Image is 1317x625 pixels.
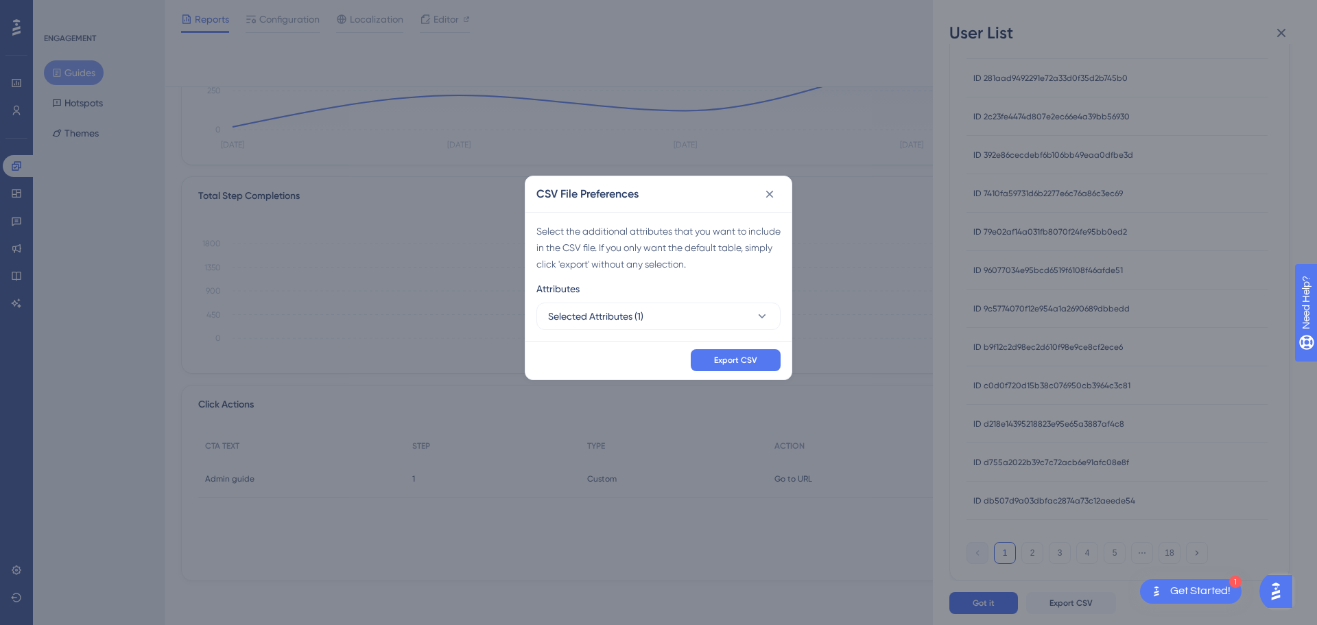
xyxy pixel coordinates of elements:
[536,223,781,272] div: Select the additional attributes that you want to include in the CSV file. If you only want the d...
[32,3,86,20] span: Need Help?
[1170,584,1231,599] div: Get Started!
[1229,576,1242,588] div: 1
[536,281,580,297] span: Attributes
[548,308,643,325] span: Selected Attributes (1)
[1140,579,1242,604] div: Open Get Started! checklist, remaining modules: 1
[714,355,757,366] span: Export CSV
[1259,571,1301,612] iframe: UserGuiding AI Assistant Launcher
[536,186,639,202] h2: CSV File Preferences
[1148,583,1165,600] img: launcher-image-alternative-text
